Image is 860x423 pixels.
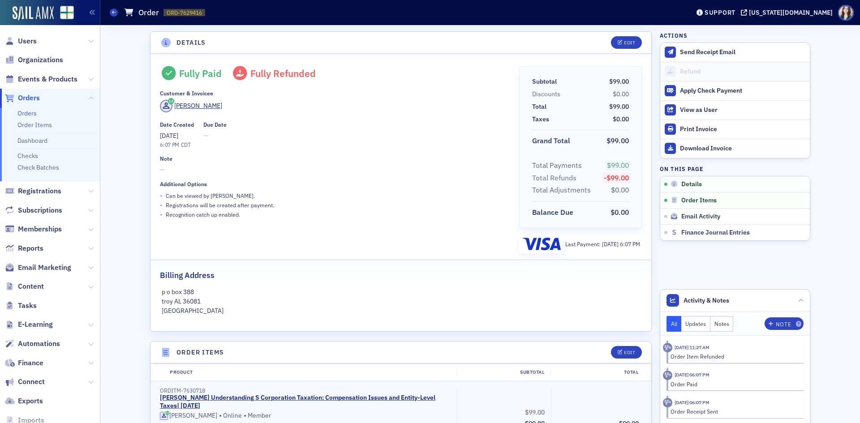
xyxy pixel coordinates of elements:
[160,90,213,97] div: Customer & Invoicee
[160,155,172,162] div: Note
[611,208,629,217] span: $0.00
[18,205,62,215] span: Subscriptions
[160,387,451,394] div: ORDITM-7630718
[532,102,550,111] span: Total
[660,100,810,120] button: View as User
[609,103,629,111] span: $99.00
[710,316,734,332] button: Notes
[456,369,550,376] div: Subtotal
[602,240,620,248] span: [DATE]
[18,93,40,103] span: Orders
[666,316,682,332] button: All
[671,352,797,360] div: Order Item Refunded
[550,369,645,376] div: Total
[681,316,710,332] button: Updates
[5,396,43,406] a: Exports
[776,322,791,327] div: Note
[179,68,222,79] div: Fully Paid
[160,181,207,188] div: Additional Options
[838,5,854,21] span: Profile
[624,40,635,45] div: Edit
[13,6,54,21] a: SailAMX
[162,287,641,297] p: p o box 388
[160,412,217,420] a: [PERSON_NAME]
[5,320,53,329] a: E-Learning
[611,185,629,194] span: $0.00
[18,301,37,311] span: Tasks
[680,68,805,76] div: Refund
[160,269,215,281] h2: Billing Address
[607,161,629,170] span: $99.00
[17,109,37,117] a: Orders
[532,207,573,218] div: Balance Due
[166,201,274,209] p: Registrations will be created after payment.
[160,191,163,201] span: •
[17,152,38,160] a: Checks
[203,121,227,128] div: Due Date
[663,371,672,380] div: Activity
[160,121,194,128] div: Date Created
[163,369,456,376] div: Product
[532,160,582,171] div: Total Payments
[18,263,71,273] span: Email Marketing
[680,145,805,153] div: Download Invoice
[219,411,222,420] span: •
[162,297,641,306] p: troy AL 36081
[675,372,709,378] time: 9/18/2025 06:07 PM
[525,408,545,416] span: $99.00
[5,301,37,311] a: Tasks
[611,346,642,359] button: Edit
[680,106,805,114] div: View as User
[18,339,60,349] span: Automations
[169,412,217,420] div: [PERSON_NAME]
[18,282,44,291] span: Content
[532,77,560,86] span: Subtotal
[749,9,833,17] div: [US_STATE][DOMAIN_NAME]
[765,317,804,330] button: Note
[532,136,570,146] div: Grand Total
[5,55,63,65] a: Organizations
[17,163,59,171] a: Check Batches
[5,282,44,291] a: Content
[604,173,629,182] span: -$99.00
[671,407,797,415] div: Order Receipt Sent
[705,9,735,17] div: Support
[663,398,672,407] div: Activity
[167,9,202,17] span: ORD-7629416
[18,36,37,46] span: Users
[160,141,179,148] time: 6:07 PM
[565,240,640,248] div: Last Payment:
[160,201,163,210] span: •
[532,185,594,196] span: Total Adjustments
[18,396,43,406] span: Exports
[532,115,552,124] span: Taxes
[532,185,591,196] div: Total Adjustments
[532,173,576,184] div: Total Refunds
[54,6,74,21] a: View Homepage
[60,6,74,20] img: SailAMX
[160,100,222,112] a: [PERSON_NAME]
[660,81,810,100] button: Apply Check Payment
[176,348,224,357] h4: Order Items
[160,132,178,140] span: [DATE]
[244,411,246,420] span: •
[160,210,163,219] span: •
[18,74,77,84] span: Events & Products
[675,399,709,406] time: 9/18/2025 06:07 PM
[680,48,805,56] div: Send Receipt Email
[660,31,688,39] h4: Actions
[17,137,47,145] a: Dashboard
[620,240,640,248] span: 6:07 PM
[684,296,729,305] span: Activity & Notes
[160,394,448,410] a: [PERSON_NAME] Understanding S Corporation Taxation: Compensation Issues and Entity-Level Taxes| [...
[250,67,316,80] span: Fully Refunded
[660,120,810,139] a: Print Invoice
[681,197,717,205] span: Order Items
[18,244,43,253] span: Reports
[613,90,629,98] span: $0.00
[532,90,560,99] div: Discounts
[663,343,672,352] div: Activity
[5,358,43,368] a: Finance
[680,87,805,95] div: Apply Check Payment
[18,224,62,234] span: Memberships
